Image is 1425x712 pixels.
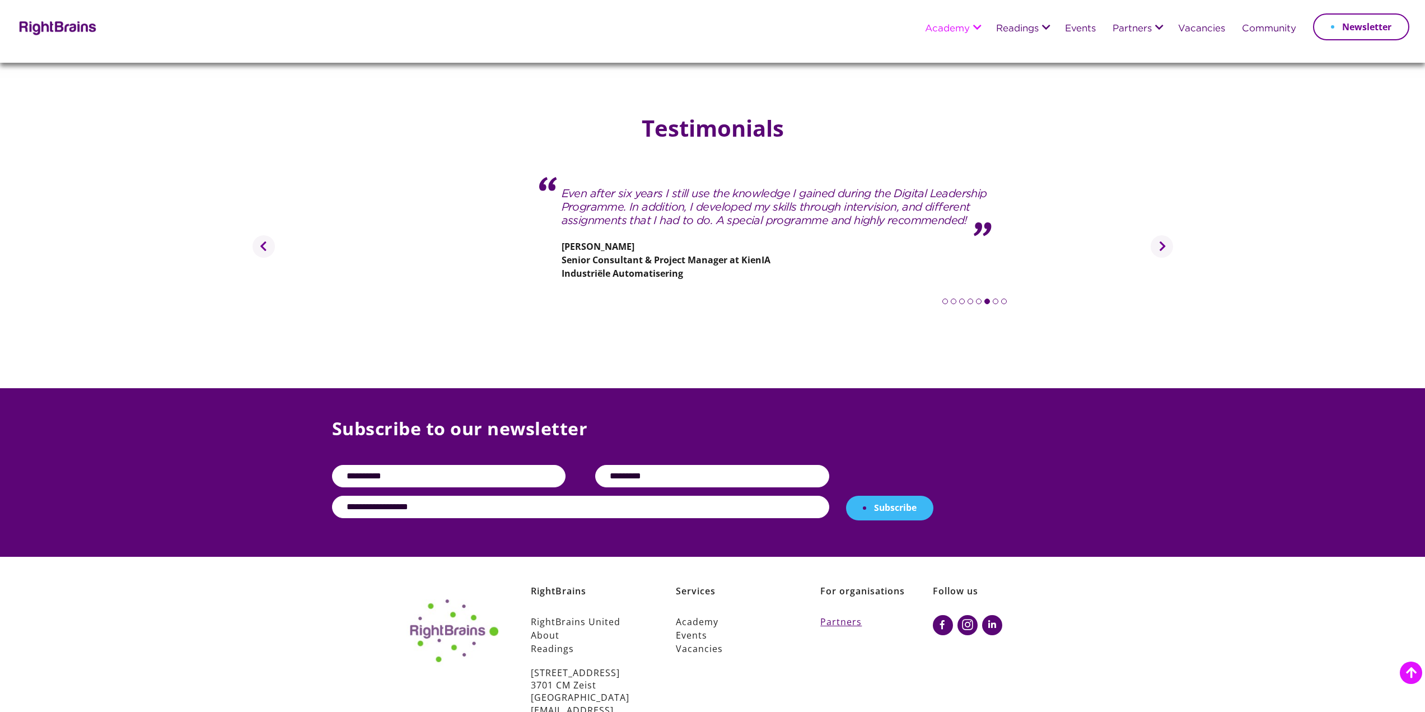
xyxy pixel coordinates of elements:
[1178,24,1225,34] a: Vacancies
[960,299,965,305] button: 3 of 8
[1151,235,1173,258] button: Next
[951,299,957,305] button: 2 of 8
[676,615,788,629] a: Academy
[16,19,97,35] img: Rightbrains
[996,24,1039,34] a: Readings
[1065,24,1096,34] a: Events
[562,253,803,280] span: Senior Consultant & Project Manager at KienIA Industriële Automatisering
[332,416,1094,465] p: Subscribe to our newsletter
[993,299,999,305] button: 7 of 8
[977,299,982,305] button: 5 of 8
[1002,299,1007,305] button: 8 of 8
[943,299,949,305] button: 1 of 8
[562,187,987,227] p: Even after six years I still use the knowledge I gained during the Digital Leadership Programme. ...
[562,240,803,253] span: [PERSON_NAME]
[820,585,933,615] h6: For organisations
[676,585,788,615] h6: Services
[642,113,784,143] h2: Testimonials
[253,235,275,258] button: Previous
[676,629,788,642] a: Events
[925,24,970,34] a: Academy
[820,615,933,629] a: Partners
[1313,13,1409,40] a: Newsletter
[846,496,933,520] button: Subscribe
[985,299,991,305] button: 6 of 8
[676,642,788,655] a: Vacancies
[531,642,643,655] a: Readings
[1242,24,1296,34] a: Community
[1113,24,1152,34] a: Partners
[531,615,643,629] a: RightBrains United
[968,299,974,305] button: 4 of 8
[531,585,643,615] h6: RightBrains
[531,629,643,642] a: About
[933,585,1027,615] h6: Follow us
